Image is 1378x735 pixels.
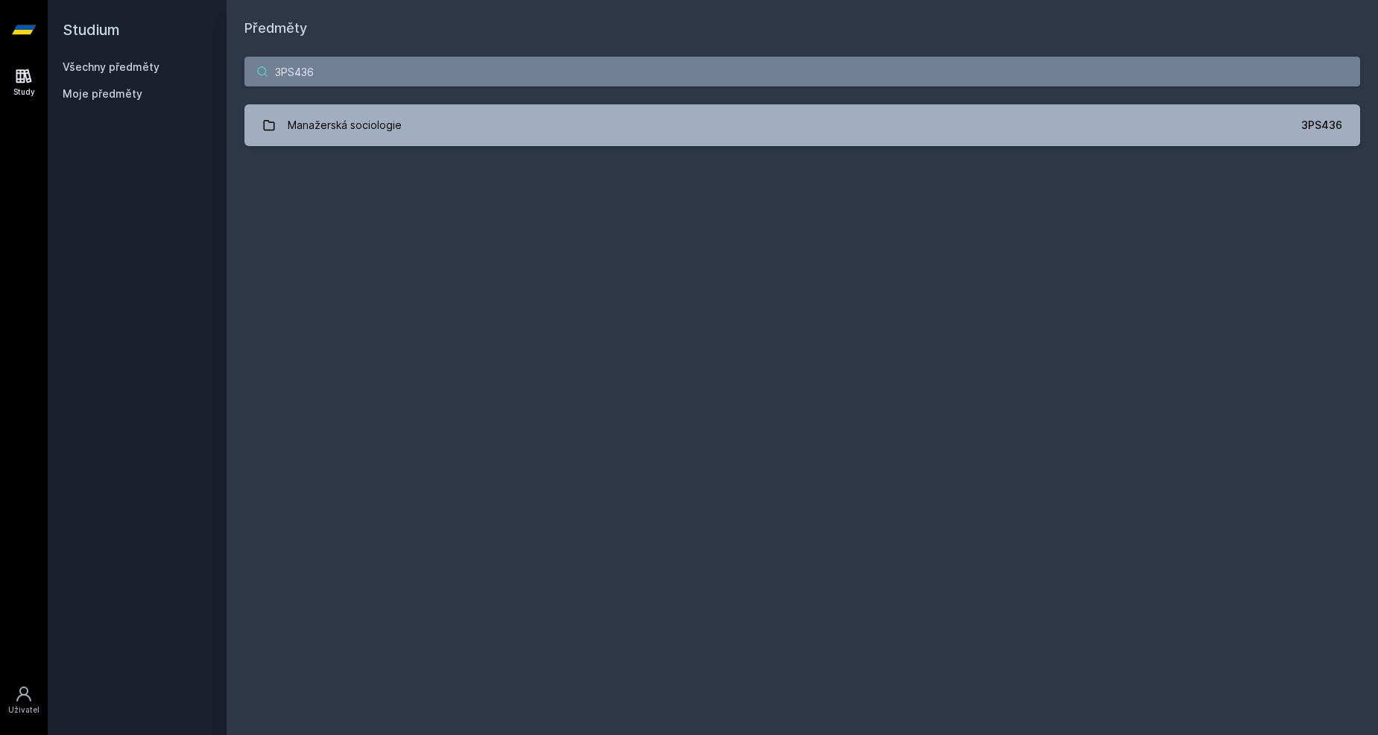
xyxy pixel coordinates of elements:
a: Study [3,60,45,105]
a: Manažerská sociologie 3PS436 [244,104,1360,146]
span: Moje předměty [63,86,142,101]
div: Uživatel [8,704,39,716]
h1: Předměty [244,18,1360,39]
input: Název nebo ident předmětu… [244,57,1360,86]
div: 3PS436 [1301,118,1342,133]
div: Manažerská sociologie [288,110,402,140]
div: Study [13,86,35,98]
a: Uživatel [3,678,45,723]
a: Všechny předměty [63,60,159,73]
